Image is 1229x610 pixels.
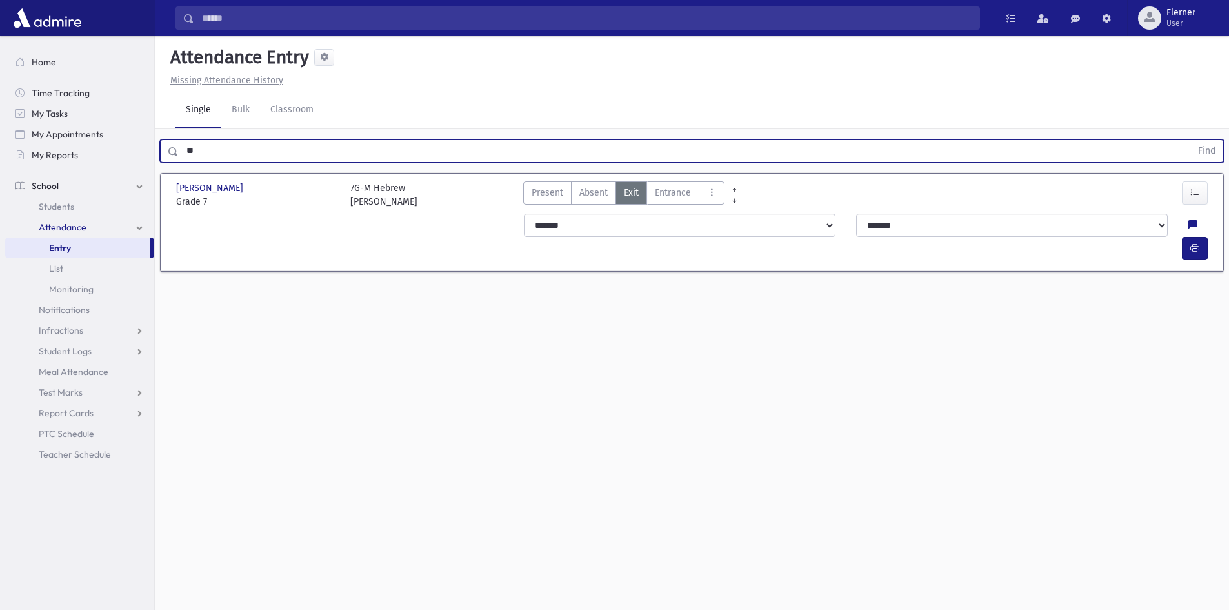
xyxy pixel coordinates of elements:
[10,5,85,31] img: AdmirePro
[39,221,86,233] span: Attendance
[49,263,63,274] span: List
[579,186,608,199] span: Absent
[5,145,154,165] a: My Reports
[39,345,92,357] span: Student Logs
[5,423,154,444] a: PTC Schedule
[5,176,154,196] a: School
[5,341,154,361] a: Student Logs
[624,186,639,199] span: Exit
[32,149,78,161] span: My Reports
[194,6,979,30] input: Search
[32,128,103,140] span: My Appointments
[49,283,94,295] span: Monitoring
[5,52,154,72] a: Home
[5,258,154,279] a: List
[39,428,94,440] span: PTC Schedule
[175,92,221,128] a: Single
[1190,140,1223,162] button: Find
[49,242,71,254] span: Entry
[5,300,154,320] a: Notifications
[5,103,154,124] a: My Tasks
[5,279,154,300] a: Monitoring
[5,444,154,465] a: Teacher Schedule
[5,196,154,217] a: Students
[5,361,154,382] a: Meal Attendance
[5,320,154,341] a: Infractions
[39,407,94,419] span: Report Cards
[39,449,111,460] span: Teacher Schedule
[165,46,309,68] h5: Attendance Entry
[39,387,83,398] span: Test Marks
[5,124,154,145] a: My Appointments
[260,92,324,128] a: Classroom
[32,56,56,68] span: Home
[5,83,154,103] a: Time Tracking
[32,87,90,99] span: Time Tracking
[39,366,108,378] span: Meal Attendance
[39,325,83,336] span: Infractions
[1166,18,1195,28] span: User
[176,181,246,195] span: [PERSON_NAME]
[176,195,337,208] span: Grade 7
[5,238,150,258] a: Entry
[1166,8,1195,18] span: Flerner
[655,186,691,199] span: Entrance
[39,304,90,316] span: Notifications
[32,108,68,119] span: My Tasks
[523,181,724,208] div: AttTypes
[39,201,74,212] span: Students
[221,92,260,128] a: Bulk
[165,75,283,86] a: Missing Attendance History
[5,217,154,238] a: Attendance
[532,186,563,199] span: Present
[5,382,154,403] a: Test Marks
[170,75,283,86] u: Missing Attendance History
[350,181,417,208] div: 7G-M Hebrew [PERSON_NAME]
[32,180,59,192] span: School
[5,403,154,423] a: Report Cards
